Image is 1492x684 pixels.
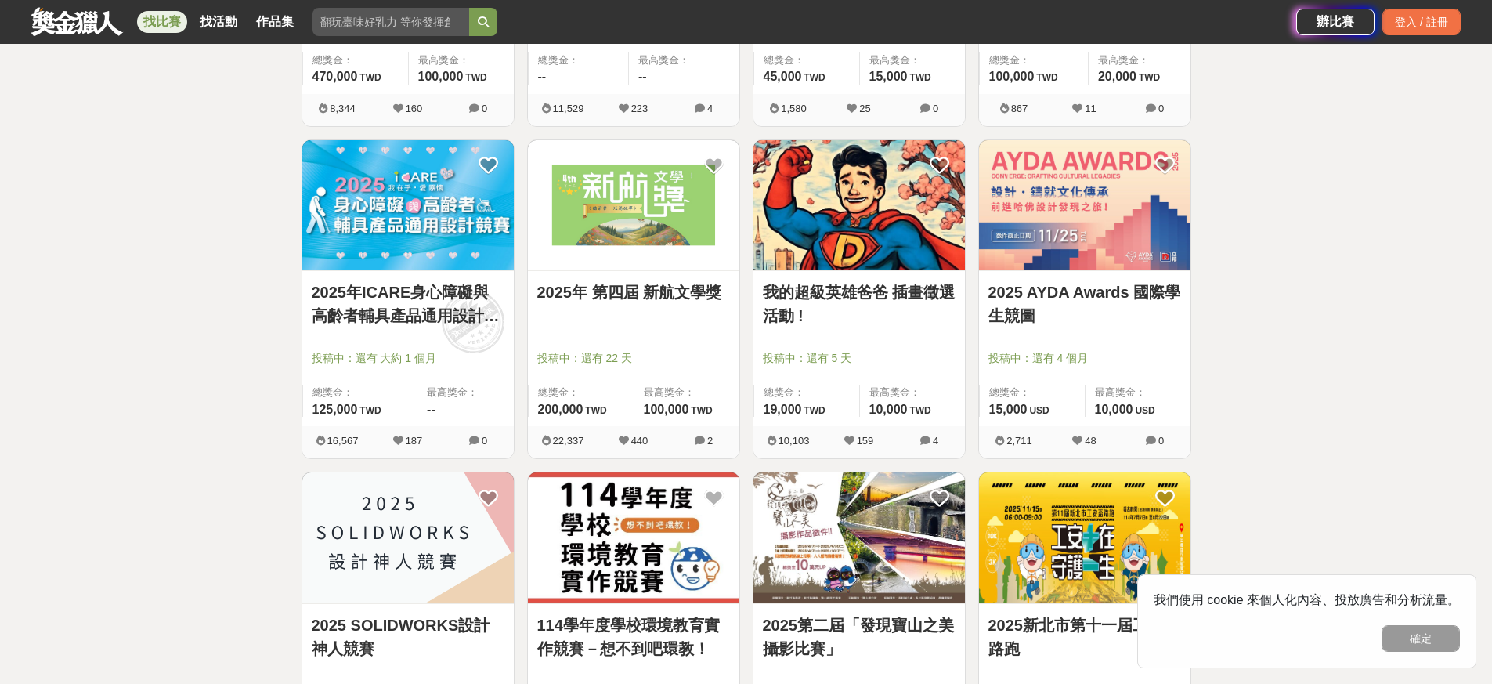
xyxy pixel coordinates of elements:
a: 114學年度學校環境教育實作競賽－想不到吧環教！ [537,613,730,660]
a: 找活動 [193,11,244,33]
span: 470,000 [312,70,358,83]
span: 投稿中：還有 5 天 [763,350,956,367]
a: Cover Image [302,472,514,604]
img: Cover Image [302,472,514,603]
a: 2025 AYDA Awards 國際學生競圖 [988,280,1181,328]
div: 登入 / 註冊 [1382,9,1461,35]
span: TWD [909,72,930,83]
span: 最高獎金： [869,385,956,400]
a: 2025年ICARE身心障礙與高齡者輔具產品通用設計競賽 [312,280,504,328]
span: 最高獎金： [418,52,504,68]
span: TWD [909,405,930,416]
span: 8,344 [330,103,356,114]
span: 100,000 [644,403,689,416]
span: USD [1135,405,1154,416]
span: 投稿中：還有 大約 1 個月 [312,350,504,367]
span: 4 [707,103,713,114]
img: Cover Image [528,140,739,271]
span: 16,567 [327,435,359,447]
span: 最高獎金： [427,385,504,400]
span: 總獎金： [989,52,1078,68]
a: 2025年 第四屆 新航文學獎 [537,280,730,304]
span: 440 [631,435,648,447]
span: 187 [406,435,423,447]
span: TWD [804,72,825,83]
span: 100,000 [418,70,464,83]
span: 867 [1011,103,1028,114]
span: TWD [359,72,381,83]
img: Cover Image [979,140,1190,271]
span: 總獎金： [989,385,1075,400]
span: 最高獎金： [869,52,956,68]
a: Cover Image [979,140,1190,272]
button: 確定 [1382,625,1460,652]
span: 我們使用 cookie 來個人化內容、投放廣告和分析流量。 [1154,593,1460,606]
span: 總獎金： [764,52,850,68]
span: TWD [465,72,486,83]
span: 159 [857,435,874,447]
span: 2 [707,435,713,447]
a: Cover Image [528,140,739,272]
a: 2025 SOLIDWORKS設計神人競賽 [312,613,504,660]
span: 最高獎金： [644,385,730,400]
a: Cover Image [302,140,514,272]
span: -- [638,70,647,83]
a: Cover Image [528,472,739,604]
img: Cover Image [753,140,965,271]
span: 15,000 [869,70,908,83]
span: 0 [1158,103,1164,114]
a: 2025第二屆「發現寶山之美攝影比賽」 [763,613,956,660]
span: -- [427,403,435,416]
a: 辦比賽 [1296,9,1375,35]
span: 0 [1158,435,1164,447]
span: 總獎金： [312,385,408,400]
a: 2025新北市第十一屆工安盃路跑 [988,613,1181,660]
span: TWD [1139,72,1160,83]
img: Cover Image [302,140,514,271]
span: 10,103 [779,435,810,447]
span: 1,580 [781,103,807,114]
span: 45,000 [764,70,802,83]
span: 4 [933,435,938,447]
img: Cover Image [528,472,739,603]
span: 0 [933,103,938,114]
img: Cover Image [979,472,1190,603]
span: 20,000 [1098,70,1136,83]
span: 125,000 [312,403,358,416]
span: 223 [631,103,648,114]
span: 0 [482,103,487,114]
a: Cover Image [979,472,1190,604]
span: 最高獎金： [1098,52,1181,68]
span: 48 [1085,435,1096,447]
span: 2,711 [1006,435,1032,447]
span: TWD [1036,72,1057,83]
img: Cover Image [753,472,965,603]
span: 總獎金： [764,385,850,400]
a: Cover Image [753,140,965,272]
span: 投稿中：還有 22 天 [537,350,730,367]
span: 最高獎金： [638,52,730,68]
input: 翻玩臺味好乳力 等你發揮創意！ [312,8,469,36]
span: 11 [1085,103,1096,114]
span: 19,000 [764,403,802,416]
span: 10,000 [869,403,908,416]
span: 0 [482,435,487,447]
span: TWD [804,405,825,416]
span: 10,000 [1095,403,1133,416]
span: 11,529 [553,103,584,114]
span: 25 [859,103,870,114]
span: TWD [585,405,606,416]
a: 找比賽 [137,11,187,33]
a: 我的超級英雄爸爸 插畫徵選活動 ! [763,280,956,328]
span: 22,337 [553,435,584,447]
span: 總獎金： [538,52,620,68]
a: 作品集 [250,11,300,33]
span: 15,000 [989,403,1028,416]
span: 投稿中：還有 4 個月 [988,350,1181,367]
span: 100,000 [989,70,1035,83]
span: -- [538,70,547,83]
a: Cover Image [753,472,965,604]
span: 160 [406,103,423,114]
span: 200,000 [538,403,583,416]
span: TWD [691,405,712,416]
